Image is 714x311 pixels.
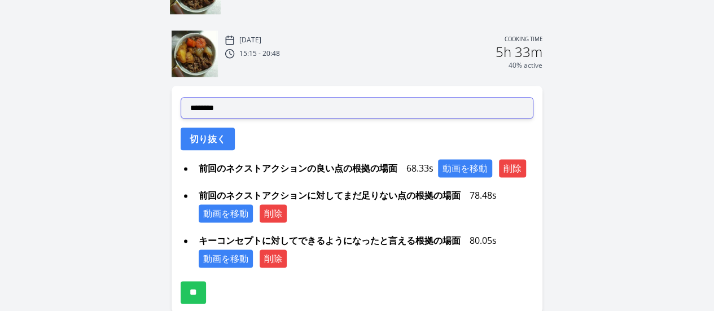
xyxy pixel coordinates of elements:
[181,128,235,150] button: 切り抜く
[505,35,542,45] p: Cooking time
[199,249,253,268] button: 動画を移動
[260,204,287,222] button: 削除
[194,159,533,177] div: 68.33s
[194,231,533,268] div: 80.05s
[496,45,542,59] h2: 5h 33m
[239,36,261,45] p: [DATE]
[199,204,253,222] button: 動画を移動
[438,159,492,177] button: 動画を移動
[194,159,402,177] span: 前回のネクストアクションの良い点の根拠の場面
[239,49,280,58] p: 15:15 - 20:48
[499,159,526,177] button: 削除
[194,186,465,204] span: 前回のネクストアクションに対してまだ足りない点の根拠の場面
[509,61,542,70] p: 40% active
[172,30,218,77] img: 251004112109_thumb.jpeg
[260,249,287,268] button: 削除
[194,186,533,222] div: 78.48s
[194,231,465,249] span: キーコンセプトに対してできるようになったと言える根拠の場面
